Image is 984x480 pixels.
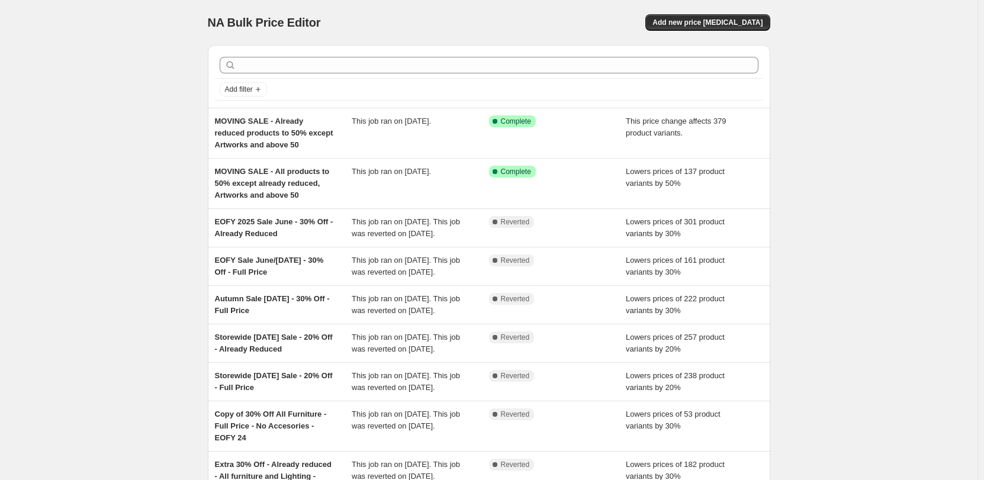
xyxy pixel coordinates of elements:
span: Copy of 30% Off All Furniture - Full Price - No Accesories - EOFY 24 [215,410,327,442]
span: Complete [501,167,531,176]
span: NA Bulk Price Editor [208,16,321,29]
span: This job ran on [DATE]. This job was reverted on [DATE]. [352,333,460,353]
span: Storewide [DATE] Sale - 20% Off - Full Price [215,371,333,392]
span: Reverted [501,371,530,381]
button: Add new price [MEDICAL_DATA] [645,14,770,31]
span: MOVING SALE - All products to 50% except already reduced, Artworks and above 50 [215,167,330,199]
span: Autumn Sale [DATE] - 30% Off - Full Price [215,294,330,315]
span: This job ran on [DATE]. This job was reverted on [DATE]. [352,371,460,392]
span: Lowers prices of 238 product variants by 20% [626,371,725,392]
span: Reverted [501,217,530,227]
span: Add filter [225,85,253,94]
span: This job ran on [DATE]. This job was reverted on [DATE]. [352,217,460,238]
span: This price change affects 379 product variants. [626,117,726,137]
button: Add filter [220,82,267,96]
span: Lowers prices of 301 product variants by 30% [626,217,725,238]
span: Reverted [501,256,530,265]
span: EOFY 2025 Sale June - 30% Off - Already Reduced [215,217,333,238]
span: Lowers prices of 137 product variants by 50% [626,167,725,188]
span: Complete [501,117,531,126]
span: This job ran on [DATE]. This job was reverted on [DATE]. [352,410,460,430]
span: Storewide [DATE] Sale - 20% Off - Already Reduced [215,333,333,353]
span: Lowers prices of 257 product variants by 20% [626,333,725,353]
span: Reverted [501,460,530,469]
span: Lowers prices of 53 product variants by 30% [626,410,721,430]
span: Reverted [501,333,530,342]
span: Lowers prices of 222 product variants by 30% [626,294,725,315]
span: Reverted [501,410,530,419]
span: EOFY Sale June/[DATE] - 30% Off - Full Price [215,256,324,276]
span: Add new price [MEDICAL_DATA] [652,18,763,27]
span: Reverted [501,294,530,304]
span: This job ran on [DATE]. This job was reverted on [DATE]. [352,294,460,315]
span: MOVING SALE - Already reduced products to 50% except Artworks and above 50 [215,117,333,149]
span: This job ran on [DATE]. [352,117,431,125]
span: This job ran on [DATE]. This job was reverted on [DATE]. [352,256,460,276]
span: This job ran on [DATE]. [352,167,431,176]
span: Lowers prices of 161 product variants by 30% [626,256,725,276]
